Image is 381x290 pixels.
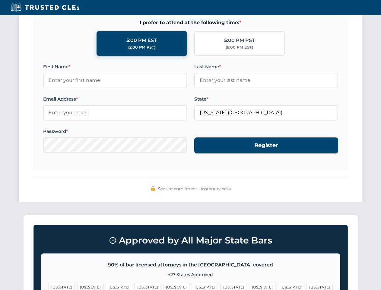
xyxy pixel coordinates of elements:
[226,44,253,50] div: (8:00 PM EST)
[151,186,155,191] img: 🔒
[194,105,338,120] input: Florida (FL)
[158,185,231,192] span: Secure enrollment • Instant access
[194,63,338,70] label: Last Name
[126,37,157,44] div: 5:00 PM EST
[43,105,187,120] input: Enter your email
[43,95,187,103] label: Email Address
[43,73,187,88] input: Enter your first name
[194,137,338,153] button: Register
[43,63,187,70] label: First Name
[49,261,333,269] p: 90% of bar licensed attorneys in the [GEOGRAPHIC_DATA] covered
[128,44,155,50] div: (2:00 PM PST)
[49,271,333,278] p: +27 States Approved
[43,19,338,27] span: I prefer to attend at the following time:
[41,232,340,249] h3: Approved by All Major State Bars
[194,73,338,88] input: Enter your last name
[9,3,81,12] img: Trusted CLEs
[194,95,338,103] label: State
[224,37,255,44] div: 5:00 PM PST
[43,128,187,135] label: Password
